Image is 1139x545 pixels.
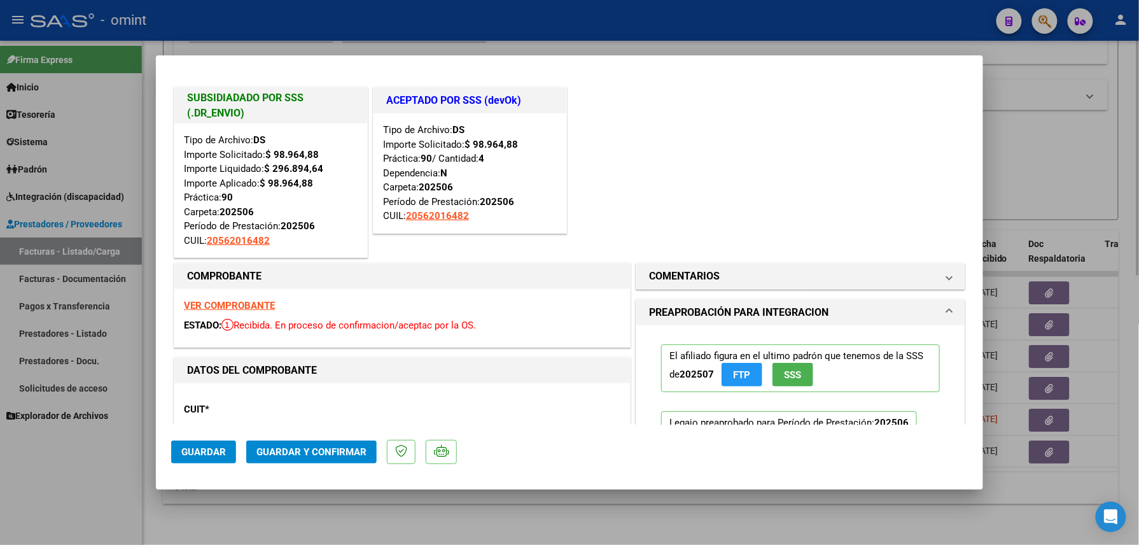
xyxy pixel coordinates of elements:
p: CUIT [184,402,315,417]
div: Open Intercom Messenger [1096,502,1126,532]
strong: 202506 [220,206,254,218]
p: El afiliado figura en el ultimo padrón que tenemos de la SSS de [661,344,940,392]
h1: SUBSIDIADADO POR SSS (.DR_ENVIO) [187,90,354,121]
div: Tipo de Archivo: Importe Solicitado: Importe Liquidado: Importe Aplicado: Práctica: Carpeta: Perí... [184,133,358,248]
strong: DS [253,134,265,146]
div: Tipo de Archivo: Importe Solicitado: Práctica: / Cantidad: Dependencia: Carpeta: Período de Prest... [383,123,557,223]
strong: 202506 [281,220,315,232]
strong: 202506 [874,417,909,428]
span: Guardar y Confirmar [256,446,367,458]
strong: 202507 [680,369,714,380]
strong: 90 [221,192,233,203]
button: Guardar [171,441,236,464]
strong: 4 [479,153,484,164]
strong: DATOS DEL COMPROBANTE [187,364,317,376]
span: Recibida. En proceso de confirmacion/aceptac por la OS. [221,320,476,331]
h1: ACEPTADO POR SSS (devOk) [386,93,554,108]
strong: $ 98.964,88 [265,149,319,160]
strong: COMPROBANTE [187,270,262,282]
a: VER COMPROBANTE [184,300,275,311]
strong: $ 296.894,64 [264,163,323,174]
button: SSS [772,363,813,386]
mat-expansion-panel-header: COMENTARIOS [636,264,965,289]
span: SSS [785,369,802,381]
strong: DS [452,124,465,136]
mat-expansion-panel-header: PREAPROBACIÓN PARA INTEGRACION [636,300,965,325]
h1: COMENTARIOS [649,269,720,284]
strong: 90 [421,153,432,164]
strong: $ 98.964,88 [465,139,518,150]
button: FTP [722,363,762,386]
strong: 202506 [480,196,514,208]
button: Guardar y Confirmar [246,441,377,464]
strong: 202506 [419,181,453,193]
strong: N [440,167,447,179]
span: 20562016482 [406,210,469,222]
span: 20562016482 [207,235,270,246]
strong: $ 98.964,88 [260,178,313,189]
span: FTP [734,369,751,381]
h1: PREAPROBACIÓN PARA INTEGRACION [649,305,828,320]
span: Guardar [181,446,226,458]
span: ESTADO: [184,320,221,331]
